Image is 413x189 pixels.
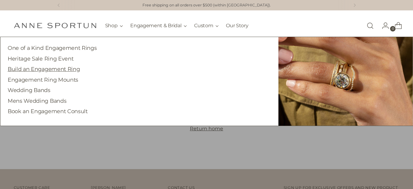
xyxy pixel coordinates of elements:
[390,26,396,31] span: 0
[364,20,376,32] a: Open search modal
[194,19,219,32] button: Custom
[105,19,123,32] button: Shop
[377,20,389,32] a: Go to the account page
[390,20,402,32] a: Open cart modal
[226,19,248,32] a: Our Story
[142,2,271,8] p: Free shipping on all orders over $500 (within [GEOGRAPHIC_DATA]).
[130,19,187,32] button: Engagement & Bridal
[14,23,96,28] a: Anne Sportun Fine Jewellery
